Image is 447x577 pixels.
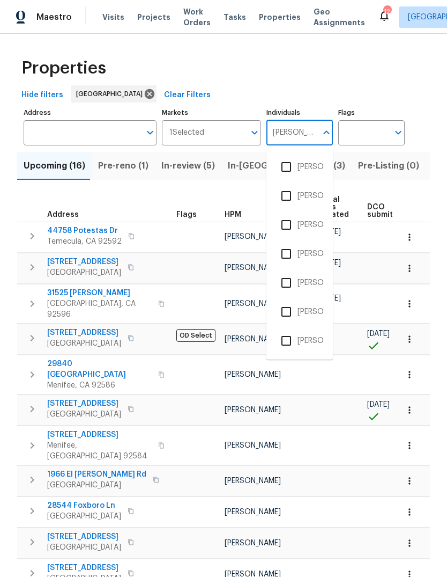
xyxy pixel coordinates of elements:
span: [PERSON_NAME] [225,371,281,378]
span: Menifee, [GEOGRAPHIC_DATA] 92584 [47,440,152,462]
span: [DATE] [367,330,390,338]
button: Open [391,125,406,140]
span: Initial WOs created [318,196,349,218]
span: 29840 [GEOGRAPHIC_DATA] [47,359,152,380]
span: [GEOGRAPHIC_DATA] [47,267,121,278]
span: [STREET_ADDRESS] [47,257,121,267]
span: Flags [176,211,197,218]
span: Work Orders [183,6,211,28]
span: [STREET_ADDRESS] [47,398,121,409]
span: Maestro [36,12,72,23]
span: Properties [259,12,301,23]
div: [GEOGRAPHIC_DATA] [71,85,157,103]
span: Pre-reno (1) [98,158,148,173]
span: In-[GEOGRAPHIC_DATA] (3) [228,158,345,173]
button: Open [143,125,158,140]
span: [STREET_ADDRESS] [47,531,121,542]
span: Clear Filters [164,89,211,102]
span: 1966 El [PERSON_NAME] Rd [47,469,146,480]
span: DCO submitted [367,203,406,218]
span: [GEOGRAPHIC_DATA] [47,338,121,349]
span: Projects [137,12,170,23]
li: [PERSON_NAME] [275,301,324,323]
span: OD Select [176,329,215,342]
li: [PERSON_NAME] [275,330,324,352]
span: [GEOGRAPHIC_DATA] [47,409,121,420]
span: [PERSON_NAME] [225,539,281,547]
button: Hide filters [17,85,68,105]
li: [PERSON_NAME] [275,185,324,207]
span: Upcoming (16) [24,158,85,173]
span: [PERSON_NAME] [225,442,281,449]
label: Flags [338,109,405,116]
span: [GEOGRAPHIC_DATA] [47,480,146,491]
span: 44758 Potestas Dr [47,225,122,236]
span: [GEOGRAPHIC_DATA], CA 92596 [47,298,152,320]
button: Open [247,125,262,140]
button: Close [319,125,334,140]
span: HPM [225,211,241,218]
span: [STREET_ADDRESS] [47,327,121,338]
li: [PERSON_NAME] [275,243,324,265]
span: [PERSON_NAME] [225,300,281,308]
span: [PERSON_NAME] [225,264,281,272]
label: Markets [162,109,262,116]
li: [PERSON_NAME] [275,214,324,236]
label: Individuals [266,109,333,116]
button: Clear Filters [160,85,215,105]
span: [STREET_ADDRESS] [47,429,152,440]
span: [PERSON_NAME] [225,477,281,485]
span: [PERSON_NAME] [225,233,281,240]
span: [GEOGRAPHIC_DATA] [47,511,121,522]
span: [DATE] [367,401,390,408]
span: 31525 [PERSON_NAME] [47,288,152,298]
span: Pre-Listing (0) [358,158,419,173]
span: Tasks [223,13,246,21]
span: Address [47,211,79,218]
li: [PERSON_NAME] [275,156,324,178]
span: Hide filters [21,89,63,102]
input: Search ... [266,120,317,145]
span: Menifee, CA 92586 [47,380,152,391]
li: [PERSON_NAME] [275,272,324,294]
span: Visits [102,12,124,23]
span: 1 Selected [169,128,204,137]
span: Temecula, CA 92592 [47,236,122,247]
span: [GEOGRAPHIC_DATA] [76,89,147,99]
span: Geo Assignments [314,6,365,28]
span: [GEOGRAPHIC_DATA] [47,542,121,553]
div: 12 [383,6,391,17]
span: In-review (5) [161,158,215,173]
span: [PERSON_NAME] [225,406,281,414]
span: [STREET_ADDRESS] [47,563,121,573]
label: Address [24,109,157,116]
span: Properties [21,63,106,74]
span: [PERSON_NAME] [225,508,281,516]
span: 28544 Foxboro Ln [47,500,121,511]
span: [PERSON_NAME] [225,335,281,343]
